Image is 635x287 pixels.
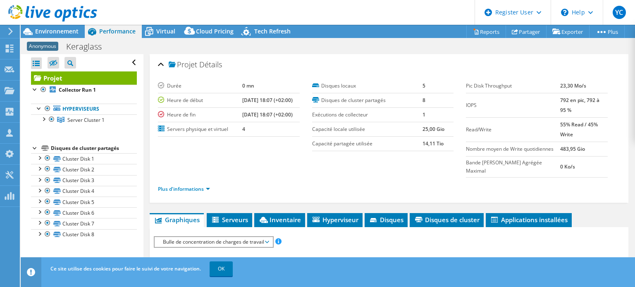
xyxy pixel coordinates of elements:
a: Plus d'informations [158,185,210,192]
span: Graphiques [154,216,200,224]
span: Bulle de concentration de charges de travail [159,237,268,247]
span: Performance [99,27,136,35]
span: Workload Concentration: [154,256,211,263]
span: Ce site utilise des cookies pour faire le suivi de votre navigation. [50,265,201,272]
a: Cluster Disk 6 [31,207,137,218]
label: Disques de cluster partagés [312,96,423,104]
span: Anonymous [27,42,58,51]
label: Durée [158,82,242,90]
a: OK [210,261,233,276]
h1: Keraglass [62,42,115,51]
a: Plus [589,25,625,38]
a: Cluster Disk 3 [31,175,137,186]
span: Détails [199,59,222,69]
a: Cluster Disk 1 [31,153,137,164]
b: 1 [423,111,425,118]
a: Collector Run 1 [31,85,137,95]
label: Capacité partagée utilisée [312,140,423,148]
a: Partager [506,25,547,38]
b: [DATE] 18:07 (+02:00) [242,97,293,104]
a: Cluster Disk 5 [31,197,137,207]
span: Disques [369,216,403,224]
b: 14,11 Tio [423,140,444,147]
b: Collector Run 1 [59,86,96,93]
b: 55% Read / 45% Write [560,121,598,138]
a: Cluster Disk 2 [31,164,137,175]
span: Hyperviseur [311,216,358,224]
span: Virtual [156,27,175,35]
a: Cluster Disk 8 [31,229,137,240]
a: Exporter [546,25,590,38]
svg: \n [561,9,568,16]
b: [DATE] 18:07 (+02:00) [242,111,293,118]
b: 23,30 Mo/s [560,82,586,89]
label: Read/Write [466,126,560,134]
span: Serveurs [211,216,248,224]
span: Tech Refresh [254,27,291,35]
span: Projet [169,61,197,69]
span: Server Cluster 1 [67,116,105,123]
span: Environnement [35,27,79,35]
b: 0 mn [242,82,254,89]
label: Nombre moyen de Write quotidiennes [466,145,560,153]
span: 27% d'IOPS incombe 20% de votre capacité (2,83 Tio) [212,256,334,263]
span: Inventaire [258,216,301,224]
label: IOPS [466,101,560,109]
b: 792 en pic, 792 à 95 % [560,97,599,114]
a: Server Cluster 1 [31,114,137,125]
a: Reports [466,25,506,38]
label: Pic Disk Throughput [466,82,560,90]
a: Hyperviseurs [31,104,137,114]
b: 25,00 Gio [423,126,444,133]
a: Cluster Disk 7 [31,218,137,229]
b: 0 Ko/s [560,163,575,170]
label: Capacité locale utilisée [312,125,423,133]
div: Disques de cluster partagés [51,143,137,153]
a: Projet [31,71,137,85]
label: Heure de début [158,96,242,104]
b: 483,95 Gio [560,145,585,152]
b: 5 [423,82,425,89]
b: 4 [242,126,245,133]
span: Cloud Pricing [196,27,234,35]
b: 8 [423,97,425,104]
label: Disques locaux [312,82,423,90]
label: Bande [PERSON_NAME] Agrégée Maximal [466,159,560,175]
span: Disques de cluster [414,216,480,224]
label: Servers physique et virtuel [158,125,242,133]
span: YC [613,6,626,19]
label: Heure de fin [158,111,242,119]
label: Exécutions de collecteur [312,111,423,119]
span: Applications installées [490,216,568,224]
a: Cluster Disk 4 [31,186,137,197]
